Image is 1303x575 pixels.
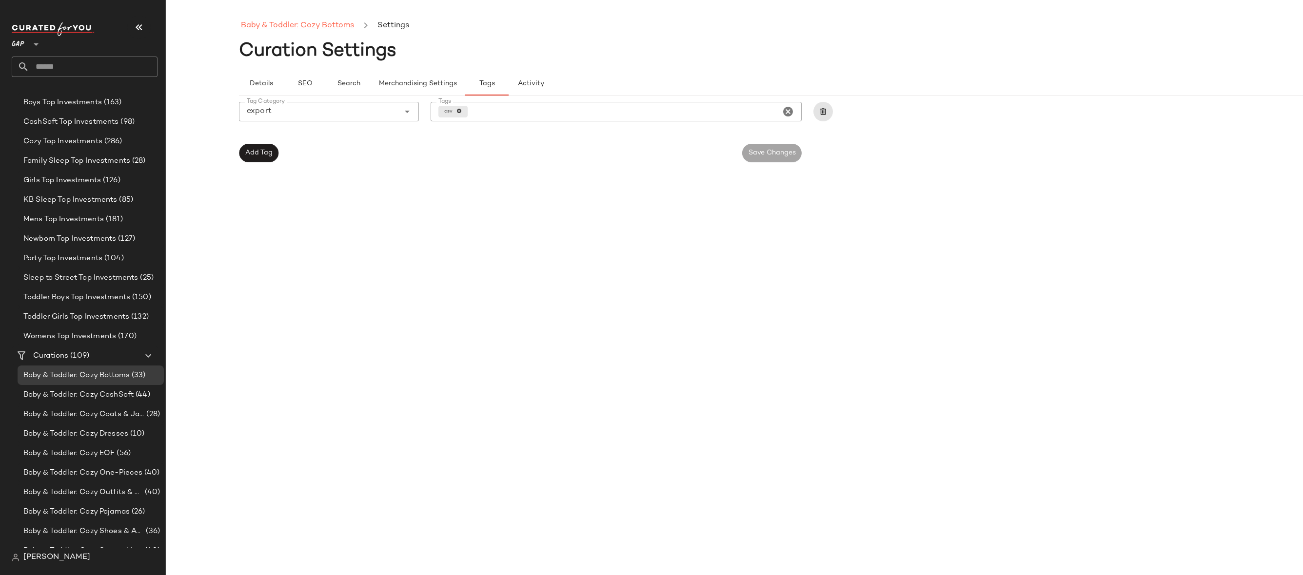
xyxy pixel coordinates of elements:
span: (127) [116,233,135,245]
button: Add Tag [239,144,278,162]
span: (56) [115,448,131,459]
span: Add Tag [245,149,273,157]
span: Baby & Toddler: Cozy Pajamas [23,506,130,517]
span: Toddler Boys Top Investments [23,292,130,303]
span: Curation Settings [239,41,396,61]
span: (150) [130,292,151,303]
li: Settings [375,19,411,32]
span: Curations [33,350,68,362]
img: cfy_white_logo.C9jOOHJF.svg [12,22,95,36]
span: (28) [130,155,146,167]
span: Baby & Toddler: Cozy CashSoft [23,389,134,401]
span: (109) [68,350,89,362]
span: (286) [102,136,122,147]
span: Baby & Toddler: Cozy EOF [23,448,115,459]
span: (40) [142,467,159,479]
i: Clear Tags [782,106,794,117]
span: (132) [129,311,149,323]
span: Cozy Top Investments [23,136,102,147]
a: Baby & Toddler: Cozy Bottoms [241,19,354,32]
span: (44) [134,389,150,401]
span: Baby & Toddler: Cozy One-Pieces [23,467,142,479]
span: (163) [102,97,122,108]
span: (28) [144,409,160,420]
span: (126) [101,175,120,186]
span: Baby & Toddler: Cozy Coats & Jackets [23,409,144,420]
span: (36) [144,526,160,537]
span: Details [249,80,273,88]
span: csv [444,108,456,115]
span: Baby & Toddler: Cozy Shoes & Accessories [23,526,144,537]
span: Womens Top Investments [23,331,116,342]
span: Baby & Toddler: Cozy Dresses [23,428,128,440]
span: Girls Top Investments [23,175,101,186]
span: Boys Top Investments [23,97,102,108]
span: (85) [117,194,133,206]
span: (33) [130,370,146,381]
span: GAP [12,33,24,51]
span: (98) [118,116,135,128]
span: (181) [104,214,123,225]
span: Newborn Top Investments [23,233,116,245]
img: svg%3e [12,554,20,561]
span: Party Top Investments [23,253,102,264]
span: (40) [143,487,160,498]
span: Baby & Toddler: Cozy Outfits & Sets [23,487,143,498]
span: (10) [128,428,145,440]
span: Merchandising Settings [378,80,457,88]
span: KB Sleep Top Investments [23,194,117,206]
span: (25) [138,272,154,284]
i: Open [401,106,413,117]
span: CashSoft Top Investments [23,116,118,128]
span: (40) [143,545,160,556]
span: Tags [479,80,495,88]
span: Baby & Toddler: Cozy Sweatshirts & Sweatpants [23,545,143,556]
span: Activity [517,80,544,88]
span: Sleep to Street Top Investments [23,272,138,284]
span: (170) [116,331,137,342]
span: Toddler Girls Top Investments [23,311,129,323]
span: Family Sleep Top Investments [23,155,130,167]
span: [PERSON_NAME] [23,552,90,563]
span: Mens Top Investments [23,214,104,225]
span: SEO [297,80,312,88]
span: (26) [130,506,145,517]
span: Search [337,80,360,88]
span: Baby & Toddler: Cozy Bottoms [23,370,130,381]
span: (104) [102,253,124,264]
